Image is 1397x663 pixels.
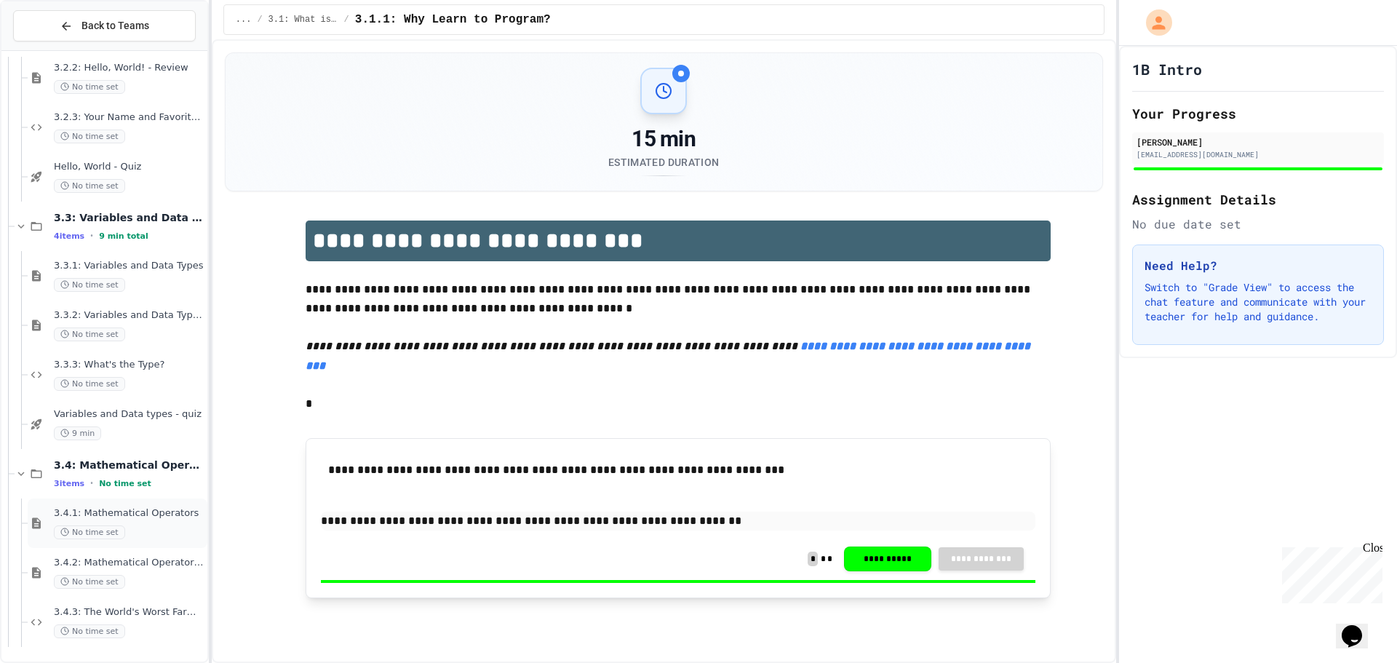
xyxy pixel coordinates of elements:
[54,479,84,488] span: 3 items
[54,408,204,421] span: Variables and Data types - quiz
[54,278,125,292] span: No time set
[257,14,262,25] span: /
[268,14,338,25] span: 3.1: What is Code?
[344,14,349,25] span: /
[1137,149,1380,160] div: [EMAIL_ADDRESS][DOMAIN_NAME]
[1132,189,1384,210] h2: Assignment Details
[236,14,252,25] span: ...
[99,231,148,241] span: 9 min total
[1132,215,1384,233] div: No due date set
[90,230,93,242] span: •
[54,624,125,638] span: No time set
[1145,257,1372,274] h3: Need Help?
[99,479,151,488] span: No time set
[54,179,125,193] span: No time set
[54,211,204,224] span: 3.3: Variables and Data Types
[54,231,84,241] span: 4 items
[1132,103,1384,124] h2: Your Progress
[1137,135,1380,148] div: [PERSON_NAME]
[54,309,204,322] span: 3.3.2: Variables and Data Types - Review
[1276,541,1382,603] iframe: chat widget
[1132,59,1202,79] h1: 1B Intro
[54,507,204,520] span: 3.4.1: Mathematical Operators
[54,260,204,272] span: 3.3.1: Variables and Data Types
[1131,6,1176,39] div: My Account
[6,6,100,92] div: Chat with us now!Close
[54,458,204,472] span: 3.4: Mathematical Operators
[54,557,204,569] span: 3.4.2: Mathematical Operators - Review
[81,18,149,33] span: Back to Teams
[90,477,93,489] span: •
[54,62,204,74] span: 3.2.2: Hello, World! - Review
[54,130,125,143] span: No time set
[608,155,719,170] div: Estimated Duration
[13,10,196,41] button: Back to Teams
[54,359,204,371] span: 3.3.3: What's the Type?
[608,126,719,152] div: 15 min
[54,575,125,589] span: No time set
[54,111,204,124] span: 3.2.3: Your Name and Favorite Movie
[54,161,204,173] span: Hello, World - Quiz
[54,606,204,619] span: 3.4.3: The World's Worst Farmers Market
[54,327,125,341] span: No time set
[54,80,125,94] span: No time set
[54,426,101,440] span: 9 min
[1145,280,1372,324] p: Switch to "Grade View" to access the chat feature and communicate with your teacher for help and ...
[54,525,125,539] span: No time set
[54,377,125,391] span: No time set
[355,11,551,28] span: 3.1.1: Why Learn to Program?
[1336,605,1382,648] iframe: chat widget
